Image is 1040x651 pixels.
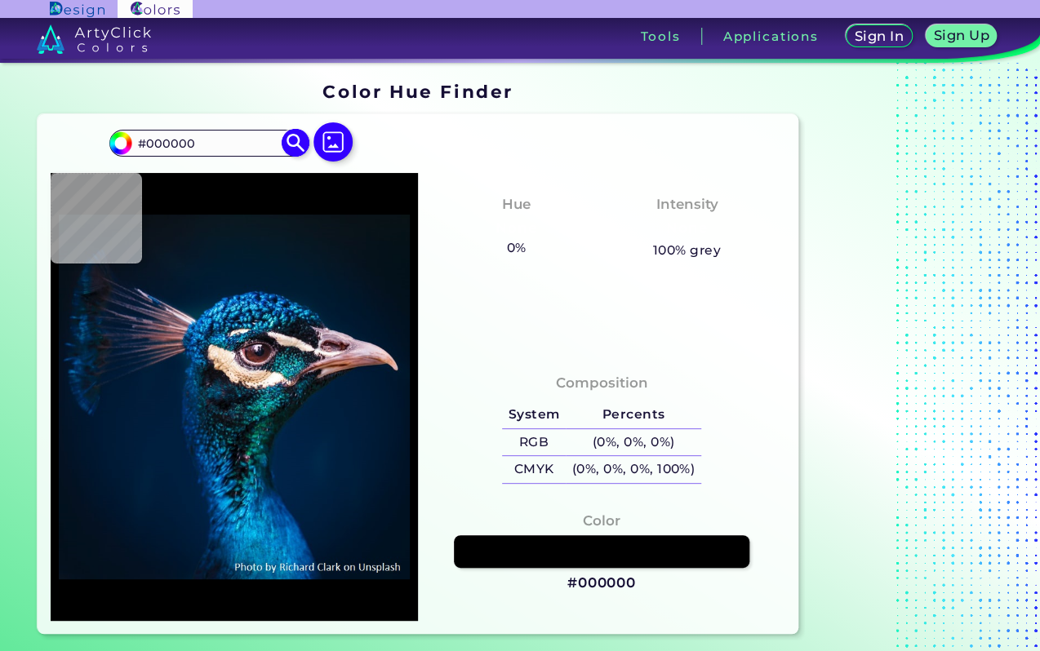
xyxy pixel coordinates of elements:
[502,429,566,456] h5: RGB
[653,240,721,261] h5: 100% grey
[59,181,410,613] img: img_pavlin.jpg
[502,456,566,483] h5: CMYK
[281,129,309,157] img: icon search
[566,429,701,456] h5: (0%, 0%, 0%)
[502,401,566,428] h5: System
[566,456,701,483] h5: (0%, 0%, 0%, 100%)
[132,132,284,154] input: type color..
[567,573,636,593] h3: #000000
[37,24,152,54] img: logo_artyclick_colors_white.svg
[640,30,680,42] h3: Tools
[322,79,513,104] h1: Color Hue Finder
[924,24,998,48] a: Sign Up
[313,122,353,162] img: icon picture
[660,219,714,238] h3: None
[845,24,913,48] a: Sign In
[50,2,104,17] img: ArtyClick Design logo
[932,29,989,42] h5: Sign Up
[500,237,532,259] h5: 0%
[583,509,620,533] h4: Color
[489,219,544,238] h3: None
[566,401,701,428] h5: Percents
[656,193,718,216] h4: Intensity
[723,30,819,42] h3: Applications
[555,371,647,395] h4: Composition
[502,193,531,216] h4: Hue
[854,29,904,43] h5: Sign In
